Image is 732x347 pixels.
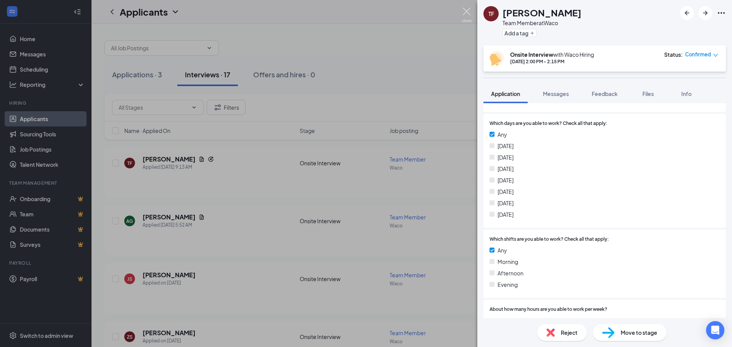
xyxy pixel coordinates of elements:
[498,165,514,173] span: [DATE]
[488,10,494,18] div: TF
[498,280,518,289] span: Evening
[490,236,609,243] span: Which shifts are you able to work? Check all that apply:
[498,246,507,254] span: Any
[490,316,720,324] span: 40
[621,328,657,337] span: Move to stage
[498,269,523,277] span: Afternoon
[498,199,514,207] span: [DATE]
[706,321,724,339] div: Open Intercom Messenger
[502,19,581,27] div: Team Member at Waco
[491,90,520,97] span: Application
[498,257,518,266] span: Morning
[498,142,514,150] span: [DATE]
[561,328,578,337] span: Reject
[502,6,581,19] h1: [PERSON_NAME]
[510,51,594,58] div: with Waco Hiring
[498,153,514,162] span: [DATE]
[681,90,692,97] span: Info
[680,6,694,20] button: ArrowLeftNew
[682,8,692,18] svg: ArrowLeftNew
[498,210,514,219] span: [DATE]
[498,187,514,196] span: [DATE]
[701,8,710,18] svg: ArrowRight
[685,51,711,58] span: Confirmed
[698,6,712,20] button: ArrowRight
[510,58,594,65] div: [DATE] 2:00 PM - 2:15 PM
[713,53,718,58] span: down
[530,31,535,35] svg: Plus
[592,90,618,97] span: Feedback
[490,120,607,127] span: Which days are you able to work? Check all that apply:
[498,130,507,139] span: Any
[490,306,607,313] span: About how many hours are you able to work per week?
[502,29,536,37] button: PlusAdd a tag
[642,90,654,97] span: Files
[717,8,726,18] svg: Ellipses
[510,51,553,58] b: Onsite Interview
[664,51,683,58] div: Status :
[543,90,569,97] span: Messages
[498,176,514,184] span: [DATE]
